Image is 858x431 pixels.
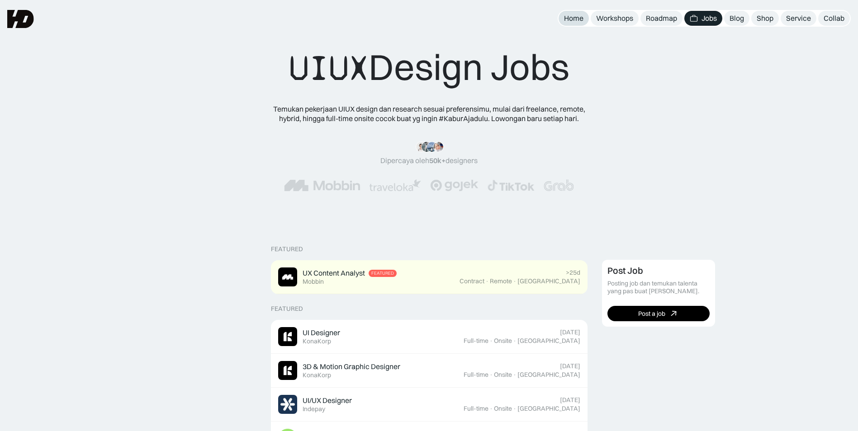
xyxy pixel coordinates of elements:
[640,11,683,26] a: Roadmap
[303,396,352,405] div: UI/UX Designer
[490,277,512,285] div: Remote
[607,306,710,321] a: Post a job
[607,280,710,295] div: Posting job dan temukan talenta yang pas buat [PERSON_NAME].
[517,371,580,379] div: [GEOGRAPHIC_DATA]
[489,337,493,345] div: ·
[824,14,844,23] div: Collab
[757,14,773,23] div: Shop
[464,405,488,412] div: Full-time
[560,328,580,336] div: [DATE]
[464,337,488,345] div: Full-time
[278,395,297,414] img: Job Image
[289,45,569,90] div: Design Jobs
[303,278,324,286] div: Mobbin
[278,361,297,380] img: Job Image
[730,14,744,23] div: Blog
[303,328,340,337] div: UI Designer
[646,14,677,23] div: Roadmap
[638,310,665,318] div: Post a job
[607,265,643,276] div: Post Job
[564,14,583,23] div: Home
[560,362,580,370] div: [DATE]
[702,14,717,23] div: Jobs
[271,260,588,294] a: Job ImageUX Content AnalystFeaturedMobbin>25dContract·Remote·[GEOGRAPHIC_DATA]
[380,156,478,165] div: Dipercaya oleh designers
[371,271,394,276] div: Featured
[303,362,400,371] div: 3D & Motion Graphic Designer
[494,371,512,379] div: Onsite
[513,337,517,345] div: ·
[489,405,493,412] div: ·
[751,11,779,26] a: Shop
[513,277,517,285] div: ·
[429,156,446,165] span: 50k+
[566,269,580,276] div: >25d
[513,371,517,379] div: ·
[278,267,297,286] img: Job Image
[303,268,365,278] div: UX Content Analyst
[724,11,749,26] a: Blog
[266,104,592,123] div: Temukan pekerjaan UIUX design dan research sesuai preferensimu, mulai dari freelance, remote, hyb...
[460,277,484,285] div: Contract
[517,277,580,285] div: [GEOGRAPHIC_DATA]
[271,388,588,422] a: Job ImageUI/UX DesignerIndepay[DATE]Full-time·Onsite·[GEOGRAPHIC_DATA]
[786,14,811,23] div: Service
[485,277,489,285] div: ·
[303,371,331,379] div: KonaKorp
[560,396,580,404] div: [DATE]
[271,354,588,388] a: Job Image3D & Motion Graphic DesignerKonaKorp[DATE]Full-time·Onsite·[GEOGRAPHIC_DATA]
[303,337,331,345] div: KonaKorp
[464,371,488,379] div: Full-time
[684,11,722,26] a: Jobs
[271,320,588,354] a: Job ImageUI DesignerKonaKorp[DATE]Full-time·Onsite·[GEOGRAPHIC_DATA]
[278,327,297,346] img: Job Image
[303,405,325,413] div: Indepay
[489,371,493,379] div: ·
[818,11,850,26] a: Collab
[781,11,816,26] a: Service
[559,11,589,26] a: Home
[271,245,303,253] div: Featured
[513,405,517,412] div: ·
[289,47,369,90] span: UIUX
[494,405,512,412] div: Onsite
[517,405,580,412] div: [GEOGRAPHIC_DATA]
[271,305,303,313] div: Featured
[494,337,512,345] div: Onsite
[591,11,639,26] a: Workshops
[596,14,633,23] div: Workshops
[517,337,580,345] div: [GEOGRAPHIC_DATA]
